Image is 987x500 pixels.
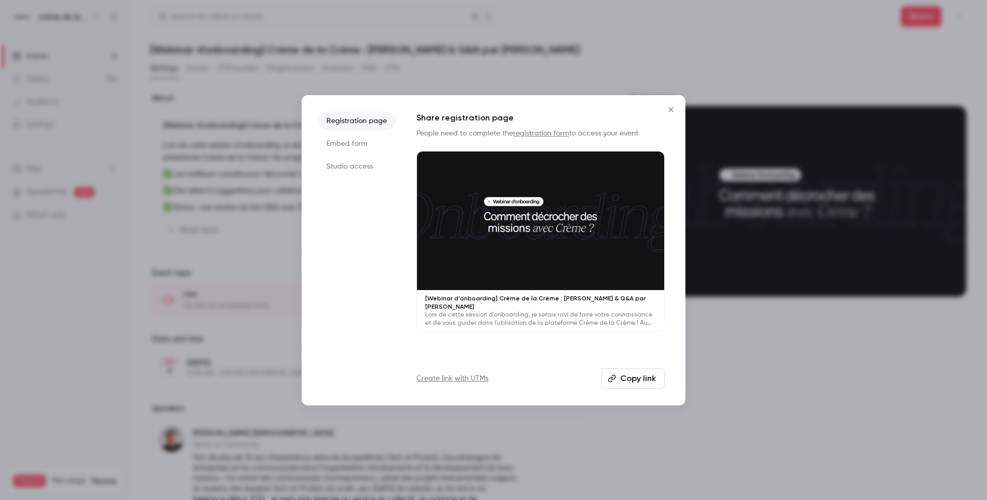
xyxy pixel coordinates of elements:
[416,151,665,332] a: [Webinar d'onboarding] Crème de la Crème : [PERSON_NAME] & Q&A par [PERSON_NAME]Lors de cette ses...
[661,99,681,120] button: Close
[416,112,665,124] h1: Share registration page
[318,112,396,130] li: Registration page
[425,294,656,311] p: [Webinar d'onboarding] Crème de la Crème : [PERSON_NAME] & Q&A par [PERSON_NAME]
[416,128,665,139] p: People need to complete the to access your event
[318,134,396,153] li: Embed form
[318,157,396,176] li: Studio access
[425,311,656,327] p: Lors de cette session d'onboarding, je serais ravi de faire votre connaissance et de vous guider ...
[416,373,488,384] a: Create link with UTMs
[513,130,569,137] a: registration form
[601,368,665,389] button: Copy link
